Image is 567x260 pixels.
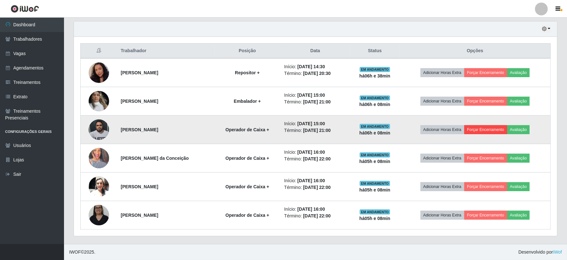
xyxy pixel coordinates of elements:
button: Adicionar Horas Extra [420,97,464,106]
li: Início: [284,63,346,70]
time: [DATE] 22:00 [303,156,331,161]
strong: Operador de Caixa + [226,156,269,161]
img: 1699378278250.jpeg [89,173,109,200]
strong: há 05 h e 08 min [359,187,390,192]
button: Forçar Encerramento [464,125,507,134]
strong: há 05 h e 08 min [359,216,390,221]
li: Término: [284,213,346,219]
img: CoreUI Logo [11,5,39,13]
li: Término: [284,184,346,191]
span: IWOF [69,249,81,255]
span: EM ANDAMENTO [360,181,390,186]
strong: [PERSON_NAME] [121,99,158,104]
img: 1753371469357.jpeg [89,60,109,86]
time: [DATE] 21:00 [303,99,331,104]
li: Início: [284,206,346,213]
time: [DATE] 16:00 [297,207,325,212]
time: [DATE] 16:00 [297,150,325,155]
img: 1718553093069.jpeg [89,116,109,143]
th: Data [280,44,350,59]
button: Adicionar Horas Extra [420,68,464,77]
a: iWof [553,249,562,255]
li: Início: [284,92,346,99]
button: Forçar Encerramento [464,154,507,163]
button: Avaliação [507,125,530,134]
button: Forçar Encerramento [464,68,507,77]
strong: Operador de Caixa + [226,213,269,218]
li: Término: [284,70,346,77]
strong: há 06 h e 38 min [359,73,390,78]
button: Adicionar Horas Extra [420,125,464,134]
li: Término: [284,127,346,134]
span: © 2025 . [69,249,95,256]
li: Término: [284,156,346,162]
th: Posição [214,44,281,59]
img: 1702743014516.jpeg [89,140,109,176]
li: Término: [284,99,346,105]
button: Adicionar Horas Extra [420,182,464,191]
button: Avaliação [507,154,530,163]
button: Avaliação [507,68,530,77]
img: 1744396836120.jpeg [89,87,109,115]
button: Avaliação [507,97,530,106]
th: Status [350,44,400,59]
img: 1756729068412.jpeg [89,201,109,229]
strong: [PERSON_NAME] [121,184,158,189]
th: Trabalhador [117,44,214,59]
button: Adicionar Horas Extra [420,211,464,220]
button: Forçar Encerramento [464,211,507,220]
th: Opções [400,44,550,59]
time: [DATE] 21:00 [303,128,331,133]
strong: há 06 h e 08 min [359,130,390,135]
span: EM ANDAMENTO [360,124,390,129]
strong: Operador de Caixa + [226,127,269,132]
button: Forçar Encerramento [464,97,507,106]
time: [DATE] 20:30 [303,71,331,76]
strong: [PERSON_NAME] [121,70,158,75]
button: Forçar Encerramento [464,182,507,191]
strong: há 05 h e 08 min [359,159,390,164]
time: [DATE] 14:30 [297,64,325,69]
time: [DATE] 22:00 [303,213,331,218]
strong: Operador de Caixa + [226,184,269,189]
strong: Repositor + [235,70,260,75]
strong: [PERSON_NAME] [121,127,158,132]
strong: [PERSON_NAME] da Conceição [121,156,188,161]
button: Avaliação [507,211,530,220]
time: [DATE] 22:00 [303,185,331,190]
strong: [PERSON_NAME] [121,213,158,218]
span: EM ANDAMENTO [360,209,390,215]
span: EM ANDAMENTO [360,152,390,158]
span: EM ANDAMENTO [360,95,390,101]
time: [DATE] 15:00 [297,93,325,98]
time: [DATE] 15:00 [297,121,325,126]
strong: há 06 h e 08 min [359,102,390,107]
li: Início: [284,149,346,156]
span: Desenvolvido por [518,249,562,256]
span: EM ANDAMENTO [360,67,390,72]
button: Avaliação [507,182,530,191]
button: Adicionar Horas Extra [420,154,464,163]
li: Início: [284,120,346,127]
time: [DATE] 16:00 [297,178,325,183]
strong: Embalador + [234,99,261,104]
li: Início: [284,177,346,184]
